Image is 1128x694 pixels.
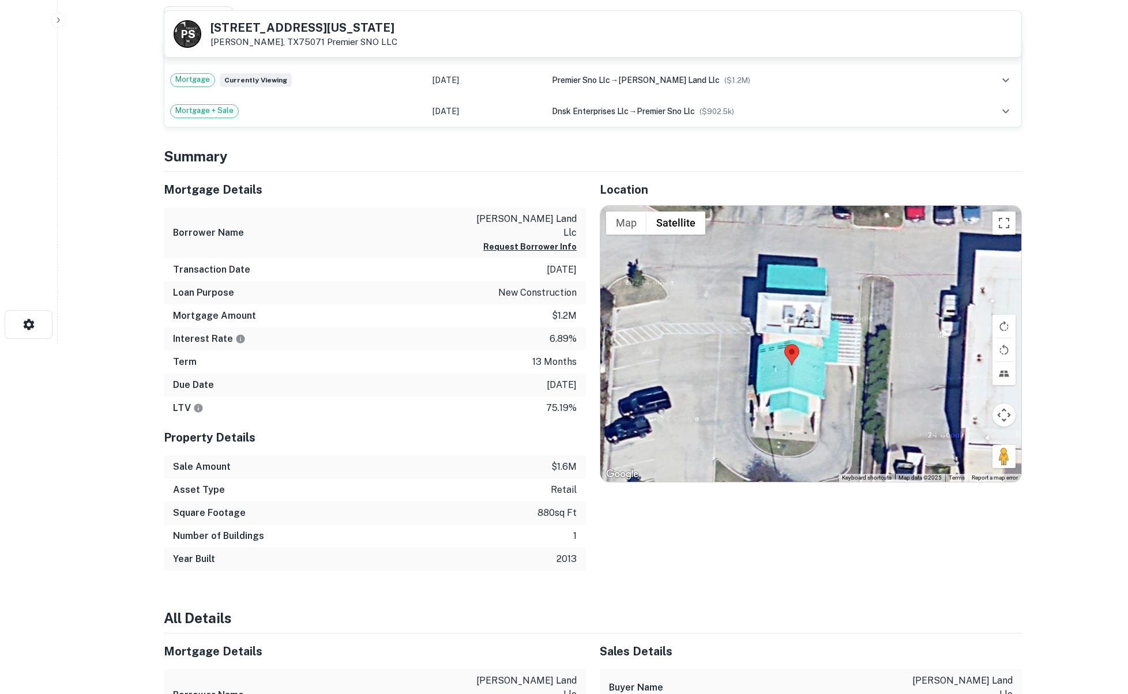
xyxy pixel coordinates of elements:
[173,286,234,300] h6: Loan Purpose
[600,181,1022,198] h5: Location
[618,76,720,85] span: [PERSON_NAME] land llc
[546,401,577,415] p: 75.19%
[210,22,397,33] h5: [STREET_ADDRESS][US_STATE]
[164,608,1022,628] h4: All Details
[173,378,214,392] h6: Due Date
[181,27,194,42] p: P S
[637,107,695,116] span: premier sno llc
[724,76,750,85] span: ($ 1.2M )
[547,378,577,392] p: [DATE]
[210,37,397,47] p: [PERSON_NAME], TX75071
[961,9,1022,27] button: Expand All
[992,212,1016,235] button: Toggle fullscreen view
[173,460,231,474] h6: Sale Amount
[473,212,577,240] p: [PERSON_NAME] land llc
[996,101,1016,121] button: expand row
[173,552,215,566] h6: Year Built
[551,460,577,474] p: $1.6m
[532,355,577,369] p: 13 months
[992,403,1016,427] button: Map camera controls
[427,65,546,96] td: [DATE]
[550,332,577,346] p: 6.89%
[173,483,225,497] h6: Asset Type
[552,105,954,118] div: →
[235,334,246,344] svg: The interest rates displayed on the website are for informational purposes only and may be report...
[498,286,577,300] p: new construction
[700,107,734,116] span: ($ 902.5k )
[220,73,292,87] span: Currently viewing
[552,76,610,85] span: premier sno llc
[164,181,586,198] h5: Mortgage Details
[173,401,204,415] h6: LTV
[551,483,577,497] p: retail
[173,226,244,240] h6: Borrower Name
[173,309,256,323] h6: Mortgage Amount
[547,263,577,277] p: [DATE]
[646,212,705,235] button: Show satellite imagery
[173,529,264,543] h6: Number of Buildings
[173,332,246,346] h6: Interest Rate
[173,263,250,277] h6: Transaction Date
[171,74,215,85] span: Mortgage
[552,309,577,323] p: $1.2m
[992,315,1016,338] button: Rotate map clockwise
[949,474,965,481] a: Terms (opens in new tab)
[164,429,586,446] h5: Property Details
[992,362,1016,385] button: Tilt map
[171,105,238,116] span: Mortgage + Sale
[603,467,641,482] a: Open this area in Google Maps (opens a new window)
[193,403,204,413] svg: LTVs displayed on the website are for informational purposes only and may be reported incorrectly...
[557,552,577,566] p: 2013
[573,529,577,543] p: 1
[1070,602,1128,657] iframe: Chat Widget
[164,643,586,660] h5: Mortgage Details
[603,467,641,482] img: Google
[483,240,577,254] button: Request Borrower Info
[898,474,942,481] span: Map data ©2025
[606,212,646,235] button: Show street map
[164,146,1022,167] h4: Summary
[537,506,577,520] p: 880 sq ft
[996,70,1016,90] button: expand row
[427,96,546,127] td: [DATE]
[164,6,233,29] div: All Types
[173,355,197,369] h6: Term
[992,338,1016,361] button: Rotate map counterclockwise
[552,107,629,116] span: dnsk enterprises llc
[992,445,1016,468] button: Drag Pegman onto the map to open Street View
[972,474,1018,481] a: Report a map error
[173,506,246,520] h6: Square Footage
[842,474,892,482] button: Keyboard shortcuts
[600,643,1022,660] h5: Sales Details
[327,37,397,47] a: Premier SNO LLC
[552,74,954,86] div: →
